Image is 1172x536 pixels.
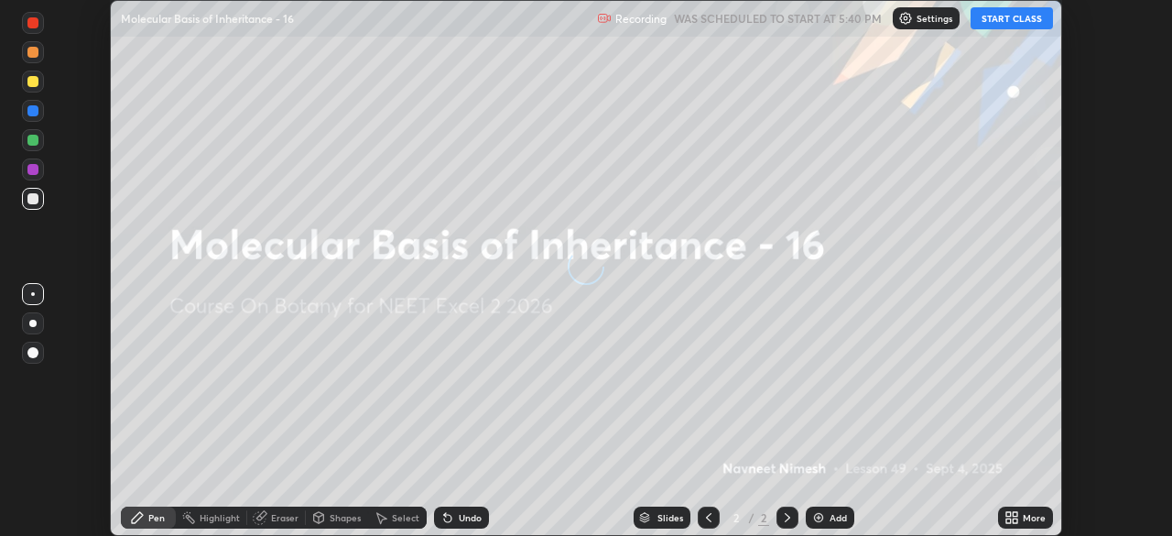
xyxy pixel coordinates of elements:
div: Eraser [271,513,298,522]
div: Shapes [330,513,361,522]
div: Pen [148,513,165,522]
div: 2 [758,509,769,526]
img: add-slide-button [811,510,826,525]
div: More [1023,513,1046,522]
p: Recording [615,12,667,26]
div: Slides [657,513,683,522]
div: Add [830,513,847,522]
div: / [749,512,754,523]
img: class-settings-icons [898,11,913,26]
div: Select [392,513,419,522]
h5: WAS SCHEDULED TO START AT 5:40 PM [674,10,882,27]
div: 2 [727,512,745,523]
p: Molecular Basis of Inheritance - 16 [121,11,294,26]
button: START CLASS [971,7,1053,29]
img: recording.375f2c34.svg [597,11,612,26]
p: Settings [917,14,952,23]
div: Highlight [200,513,240,522]
div: Undo [459,513,482,522]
